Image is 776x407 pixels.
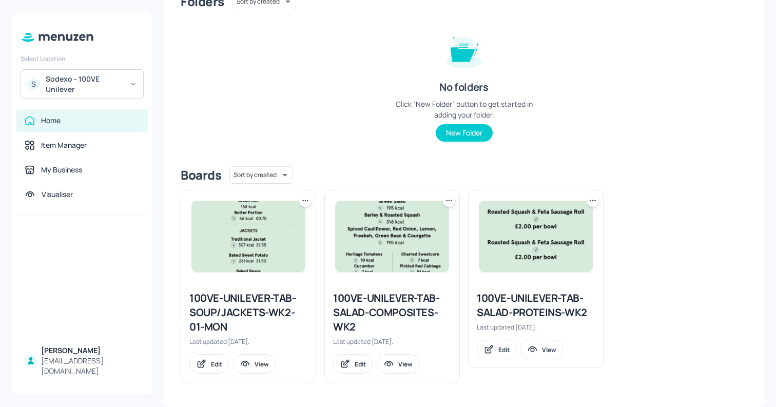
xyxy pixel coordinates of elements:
img: folder-empty [438,25,490,76]
div: Edit [355,360,366,369]
div: No folders [439,80,488,94]
img: 2025-09-10-1757505346106p0ciuwdn9z.jpeg [479,201,592,272]
div: View [255,360,269,369]
div: [EMAIL_ADDRESS][DOMAIN_NAME] [41,356,140,376]
div: Click “New Folder” button to get started in adding your folder. [387,99,541,120]
img: 2025-09-15-1757933636691bowwd3a12l5.jpeg [192,201,305,272]
div: Home [41,115,61,126]
div: Last updated [DATE]. [333,337,451,346]
div: View [542,345,556,354]
div: Last updated [DATE]. [477,323,595,332]
div: 100VE-UNILEVER-TAB-SALAD-COMPOSITES-WK2 [333,291,451,334]
div: Sort by created [229,165,293,185]
div: Select Location [21,54,144,63]
div: Visualiser [42,189,73,200]
div: Sodexo - 100VE Unilever [46,74,123,94]
div: Boards [181,167,221,183]
div: View [398,360,413,369]
div: Item Manager [41,140,87,150]
div: Last updated [DATE]. [189,337,307,346]
div: 100VE-UNILEVER-TAB-SALAD-PROTEINS-WK2 [477,291,595,320]
div: 100VE-UNILEVER-TAB-SOUP/JACKETS-WK2-01-MON [189,291,307,334]
div: S [27,78,40,90]
img: 2025-09-10-1757506548909uj8egwcocqm.jpeg [336,201,449,272]
div: Edit [211,360,222,369]
div: [PERSON_NAME] [41,345,140,356]
div: Edit [498,345,510,354]
div: My Business [41,165,82,175]
button: New Folder [436,124,493,142]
